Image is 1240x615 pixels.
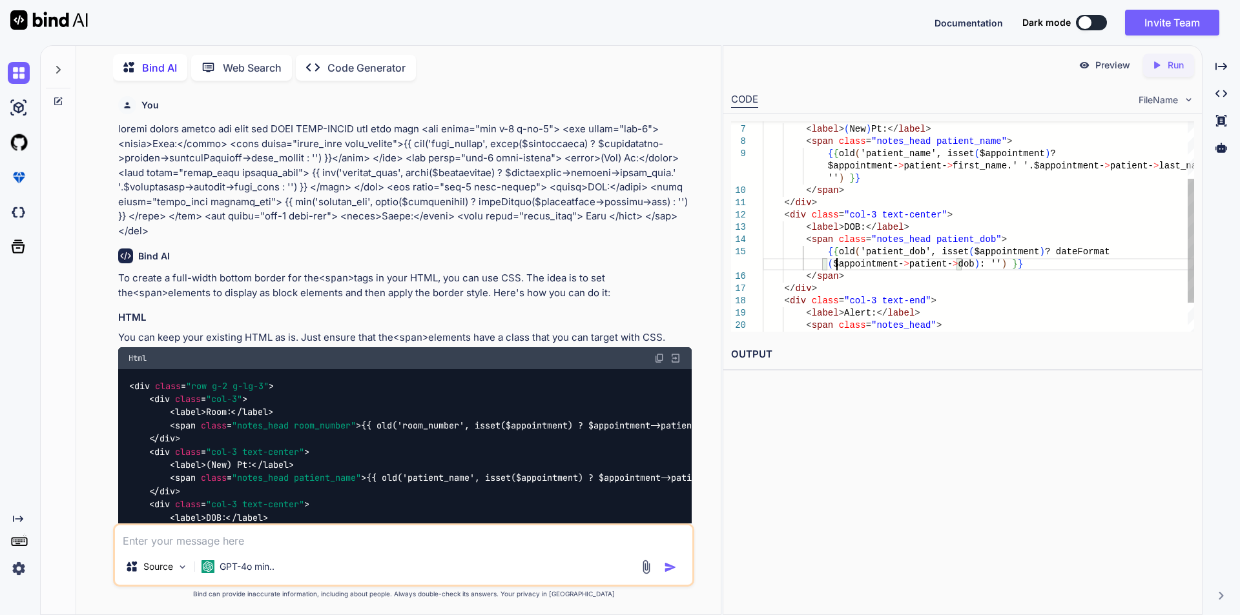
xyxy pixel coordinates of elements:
[827,247,832,257] span: {
[1045,148,1050,159] span: )
[844,296,931,306] span: "col-3 text-end"
[227,512,268,523] span: </ >
[811,197,816,208] span: >
[1001,259,1006,269] span: )
[827,161,898,171] span: $appointment-
[670,352,681,364] img: Open in Browser
[795,283,811,294] span: div
[806,185,817,196] span: </
[887,124,898,134] span: </
[827,148,832,159] span: {
[833,148,838,159] span: {
[953,259,958,269] span: >
[149,446,309,458] span: < = >
[1104,161,1110,171] span: >
[790,296,806,306] span: div
[175,472,196,484] span: span
[811,124,838,134] span: label
[232,407,273,418] span: </ >
[806,234,811,245] span: <
[731,234,746,246] div: 14
[947,161,952,171] span: >
[887,308,914,318] span: label
[1153,161,1159,171] span: >
[784,197,795,208] span: </
[806,271,817,281] span: </
[817,271,839,281] span: span
[133,287,168,299] code: <span>
[731,209,746,221] div: 12
[263,459,289,470] span: label
[134,380,150,392] span: div
[143,560,173,573] p: Source
[142,60,177,76] p: Bind AI
[980,259,1002,269] span: : ''
[811,296,838,306] span: class
[723,339,1202,370] h2: OUTPUT
[904,222,909,232] span: >
[871,136,1007,146] span: "notes_head patient_name"
[865,234,871,245] span: =
[855,148,860,159] span: (
[1022,16,1071,29] span: Dark mode
[731,319,746,332] div: 20
[849,173,854,183] span: }
[811,283,816,294] span: >
[175,407,201,418] span: label
[177,561,188,572] img: Pick Models
[8,166,30,188] img: premium
[237,512,263,523] span: label
[118,271,692,300] p: To create a full-width bottom border for the tags in your HTML, you can use CSS. The idea is to s...
[170,407,206,418] span: < >
[925,124,931,134] span: >
[253,459,294,470] span: </ >
[242,407,268,418] span: label
[855,173,860,183] span: }
[1183,94,1194,105] img: chevron down
[141,99,159,112] h6: You
[827,259,832,269] span: (
[175,512,201,523] span: label
[8,132,30,154] img: githubLight
[844,222,866,232] span: DOB:
[175,393,201,405] span: class
[806,124,811,134] span: <
[838,271,843,281] span: >
[871,234,1002,245] span: "notes_head patient_dob"
[175,459,201,470] span: label
[319,272,354,285] code: <span>
[827,173,838,183] span: ''
[149,485,180,497] span: </ >
[898,124,925,134] span: label
[1007,136,1012,146] span: >
[8,558,30,580] img: settings
[731,185,746,197] div: 10
[936,320,942,330] span: >
[811,136,833,146] span: span
[1110,161,1153,171] span: patient-
[844,210,947,220] span: "col-3 text-center"
[206,499,304,510] span: "col-3 text-center"
[170,419,361,431] span: < = >
[118,122,692,238] p: loremi dolors ametco adi elit sed DOEI TEMP-INCID utl etdo magn <ali enima="min v-8 q-no-5"> <exe...
[1045,247,1110,257] span: ? dateFormat
[980,148,1045,159] span: $appointment
[974,148,979,159] span: (
[129,353,147,363] span: Html
[1050,148,1055,159] span: ?
[664,561,677,574] img: icon
[220,560,274,573] p: GPT-4o min..
[731,148,746,160] div: 9
[154,499,170,510] span: div
[838,234,865,245] span: class
[8,201,30,223] img: darkCloudIdeIcon
[811,234,833,245] span: span
[731,136,746,148] div: 8
[931,296,936,306] span: >
[160,485,175,497] span: div
[1168,59,1184,72] p: Run
[806,222,811,232] span: <
[817,185,839,196] span: span
[118,310,692,325] h3: HTML
[201,560,214,573] img: GPT-4o mini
